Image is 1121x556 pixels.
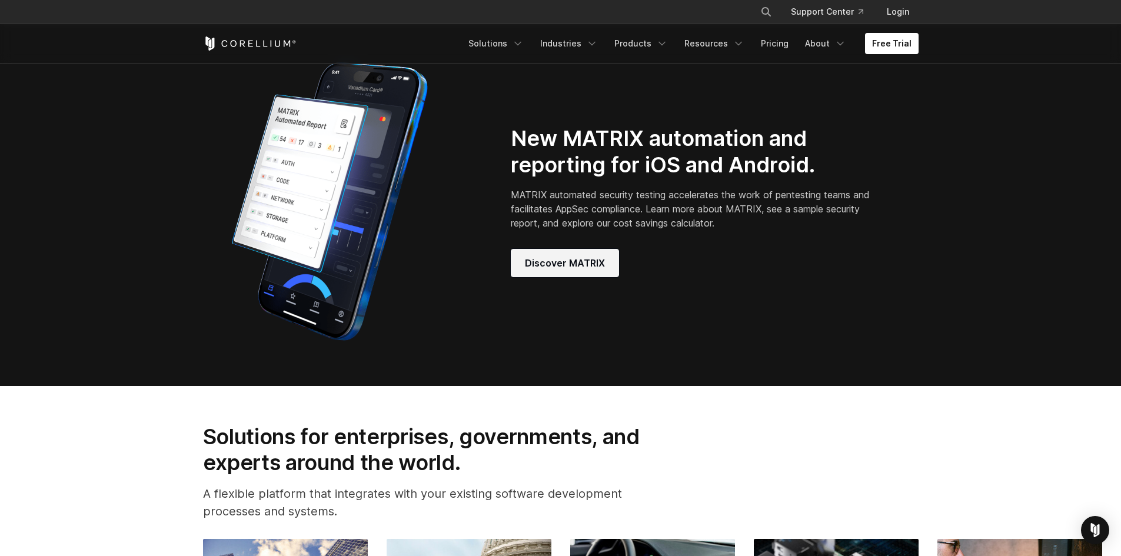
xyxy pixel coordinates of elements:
p: MATRIX automated security testing accelerates the work of pentesting teams and facilitates AppSec... [511,188,874,230]
button: Search [756,1,777,22]
span: Discover MATRIX [525,256,605,270]
img: Corellium_MATRIX_Hero_1_1x [203,54,456,348]
div: Open Intercom Messenger [1081,516,1109,544]
a: Products [607,33,675,54]
a: Corellium Home [203,36,297,51]
a: Login [877,1,919,22]
a: Discover MATRIX [511,249,619,277]
a: Resources [677,33,751,54]
a: Industries [533,33,605,54]
a: Free Trial [865,33,919,54]
a: Solutions [461,33,531,54]
p: A flexible platform that integrates with your existing software development processes and systems. [203,485,672,520]
div: Navigation Menu [746,1,919,22]
a: Pricing [754,33,796,54]
div: Navigation Menu [461,33,919,54]
h2: New MATRIX automation and reporting for iOS and Android. [511,125,874,178]
a: Support Center [781,1,873,22]
a: About [798,33,853,54]
h2: Solutions for enterprises, governments, and experts around the world. [203,424,672,476]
